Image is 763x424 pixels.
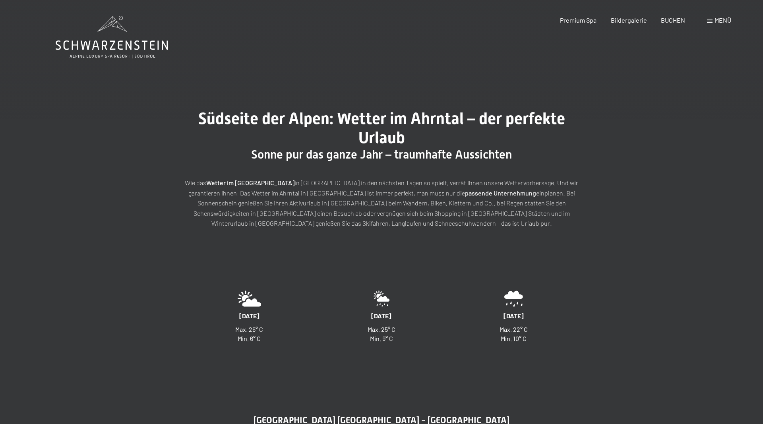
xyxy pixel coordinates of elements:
[238,335,261,342] span: Min. 6° C
[371,312,391,319] span: [DATE]
[239,312,259,319] span: [DATE]
[465,189,536,197] strong: passende Unternehmung
[500,325,528,333] span: Max. 22° C
[501,335,527,342] span: Min. 10° C
[251,147,512,161] span: Sonne pur das ganze Jahr – traumhafte Aussichten
[560,16,596,24] a: Premium Spa
[183,178,580,228] p: Wie das in [GEOGRAPHIC_DATA] in den nächsten Tagen so spielt, verrät Ihnen unsere Wettervorhersag...
[198,109,565,147] span: Südseite der Alpen: Wetter im Ahrntal – der perfekte Urlaub
[715,16,731,24] span: Menü
[661,16,685,24] a: BUCHEN
[370,335,393,342] span: Min. 9° C
[368,325,395,333] span: Max. 25° C
[206,179,294,186] strong: Wetter im [GEOGRAPHIC_DATA]
[504,312,524,319] span: [DATE]
[235,325,263,333] span: Max. 26° C
[611,16,647,24] a: Bildergalerie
